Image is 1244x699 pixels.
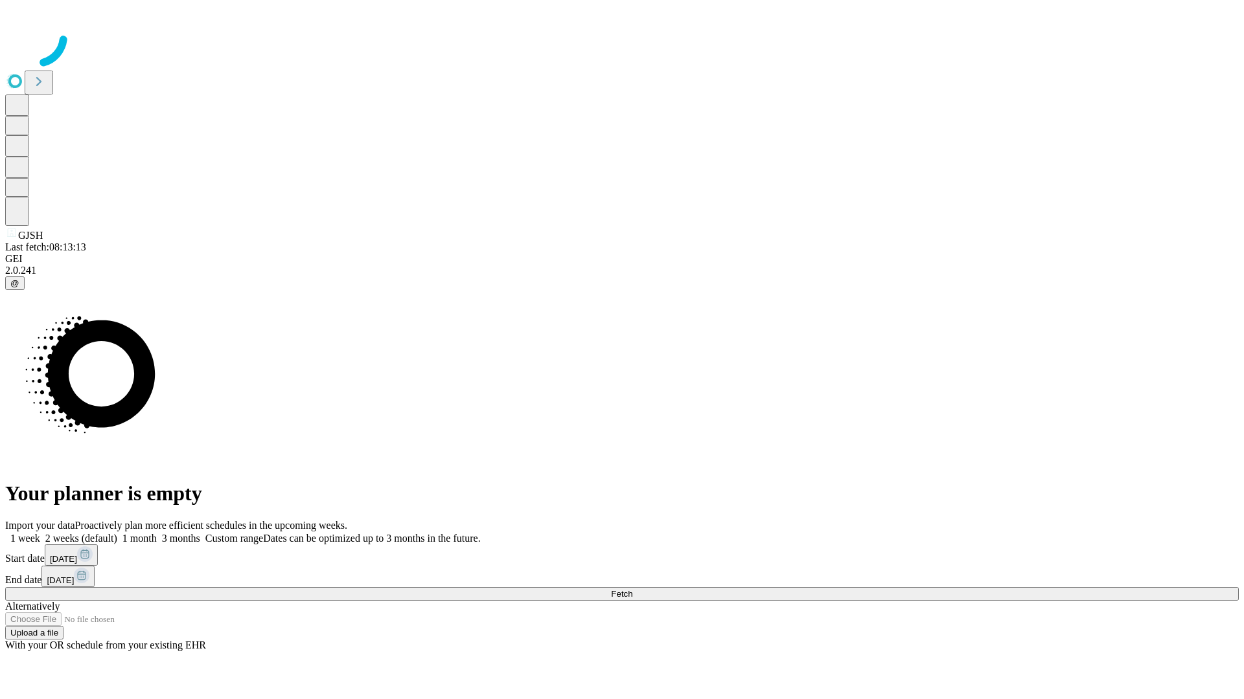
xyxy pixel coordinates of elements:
[5,601,60,612] span: Alternatively
[5,265,1239,276] div: 2.0.241
[5,626,63,639] button: Upload a file
[5,482,1239,505] h1: Your planner is empty
[47,575,74,585] span: [DATE]
[5,587,1239,601] button: Fetch
[263,533,480,544] span: Dates can be optimized up to 3 months in the future.
[5,566,1239,587] div: End date
[5,520,75,531] span: Import your data
[10,533,40,544] span: 1 week
[611,589,632,599] span: Fetch
[5,276,25,290] button: @
[122,533,157,544] span: 1 month
[5,639,206,650] span: With your OR schedule from your existing EHR
[10,278,19,288] span: @
[18,230,43,241] span: GJSH
[5,241,86,252] span: Last fetch: 08:13:13
[45,544,98,566] button: [DATE]
[75,520,347,531] span: Proactively plan more efficient schedules in the upcoming weeks.
[5,253,1239,265] div: GEI
[41,566,95,587] button: [DATE]
[45,533,117,544] span: 2 weeks (default)
[5,544,1239,566] div: Start date
[162,533,200,544] span: 3 months
[50,554,77,564] span: [DATE]
[205,533,263,544] span: Custom range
